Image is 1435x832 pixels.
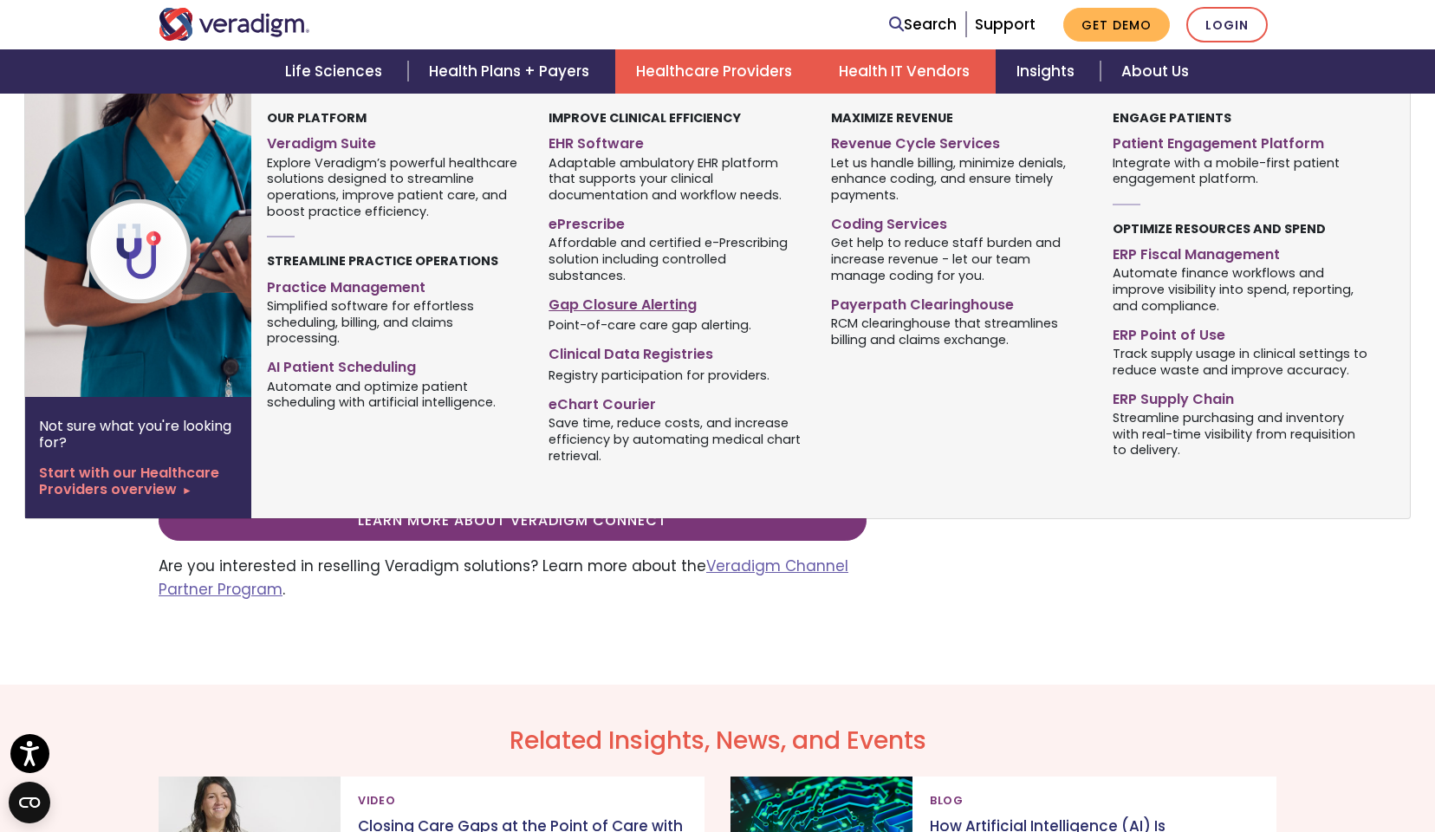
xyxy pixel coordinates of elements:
[831,314,1087,348] span: RCM clearinghouse that streamlines billing and claims exchange.
[267,377,523,411] span: Automate and optimize patient scheduling with artificial intelligence.
[159,555,867,601] p: Are you interested in reselling Veradigm solutions? Learn more about the .
[1113,128,1368,153] a: Patient Engagement Platform
[1113,153,1368,187] span: Integrate with a mobile-first patient engagement platform.
[1113,320,1368,345] a: ERP Point of Use
[264,49,408,94] a: Life Sciences
[267,153,523,219] span: Explore Veradigm’s powerful healthcare solutions designed to streamline operations, improve patie...
[267,296,523,347] span: Simplified software for effortless scheduling, billing, and claims processing.
[1113,239,1368,264] a: ERP Fiscal Management
[549,289,804,315] a: Gap Closure Alerting
[930,787,964,815] span: Blog
[1101,49,1210,94] a: About Us
[831,234,1087,284] span: Get help to reduce staff burden and increase revenue - let our team manage coding for you.
[408,49,615,94] a: Health Plans + Payers
[549,414,804,465] span: Save time, reduce costs, and increase efficiency by automating medical chart retrieval.
[39,465,237,497] a: Start with our Healthcare Providers overview
[549,128,804,153] a: EHR Software
[831,128,1087,153] a: Revenue Cycle Services
[549,109,741,127] strong: Improve Clinical Efficiency
[831,209,1087,234] a: Coding Services
[267,252,498,270] strong: Streamline Practice Operations
[831,289,1087,315] a: Payerpath Clearinghouse
[889,13,957,36] a: Search
[975,14,1036,35] a: Support
[159,500,867,540] a: Learn more about Veradigm Connect
[1113,109,1231,127] strong: Engage Patients
[1113,384,1368,409] a: ERP Supply Chain
[9,782,50,823] button: Open CMP widget
[615,49,818,94] a: Healthcare Providers
[996,49,1101,94] a: Insights
[549,153,804,204] span: Adaptable ambulatory EHR platform that supports your clinical documentation and workflow needs.
[549,339,804,364] a: Clinical Data Registries
[549,234,804,284] span: Affordable and certified e-Prescribing solution including controlled substances.
[818,49,996,94] a: Health IT Vendors
[1186,7,1268,42] a: Login
[549,316,751,334] span: Point-of-care care gap alerting.
[549,389,804,414] a: eChart Courier
[267,128,523,153] a: Veradigm Suite
[159,556,848,600] a: Veradigm Channel Partner Program
[1113,408,1368,458] span: Streamline purchasing and inventory with real-time visibility from requisition to delivery.
[25,94,304,397] img: Healthcare Provider
[549,366,769,383] span: Registry participation for providers.
[1113,220,1326,237] strong: Optimize Resources and Spend
[267,109,367,127] strong: Our Platform
[1063,8,1170,42] a: Get Demo
[358,787,395,815] span: Video
[267,352,523,377] a: AI Patient Scheduling
[159,726,1276,756] h2: Related Insights, News, and Events
[831,153,1087,204] span: Let us handle billing, minimize denials, enhance coding, and ensure timely payments.
[159,8,310,41] img: Veradigm logo
[39,418,237,451] p: Not sure what you're looking for?
[1113,264,1368,315] span: Automate finance workflows and improve visibility into spend, reporting, and compliance.
[549,209,804,234] a: ePrescribe
[831,109,953,127] strong: Maximize Revenue
[1102,707,1414,811] iframe: Drift Chat Widget
[267,272,523,297] a: Practice Management
[1113,344,1368,378] span: Track supply usage in clinical settings to reduce waste and improve accuracy.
